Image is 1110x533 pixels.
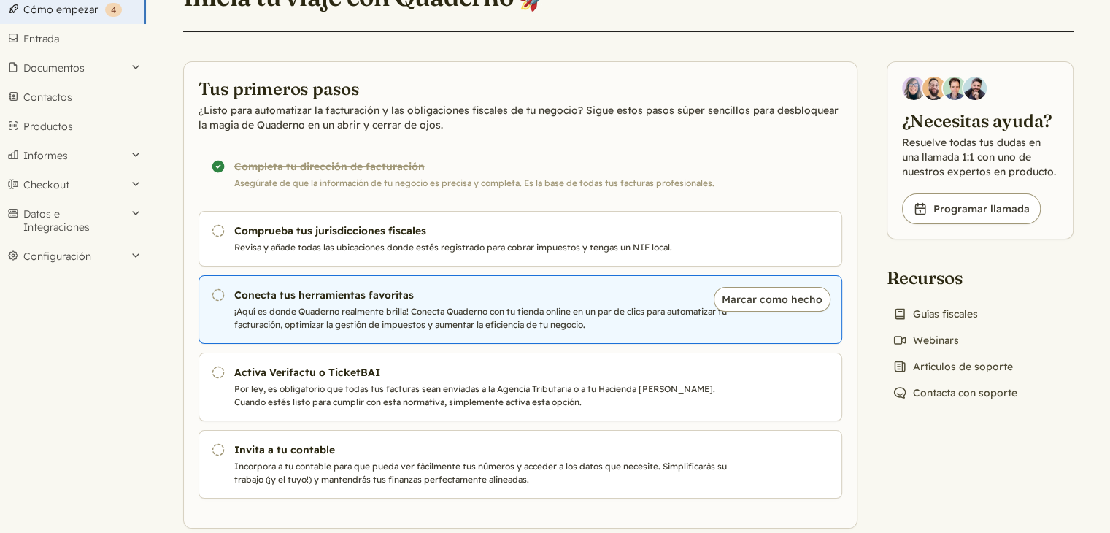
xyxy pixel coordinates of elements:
a: Conecta tus herramientas favoritas ¡Aquí es donde Quaderno realmente brilla! Conecta Quaderno con... [199,275,842,344]
p: ¿Listo para automatizar la facturación y las obligaciones fiscales de tu negocio? Sigue estos pas... [199,103,842,132]
button: Marcar como hecho [714,287,830,312]
h3: Conecta tus herramientas favoritas [234,288,732,302]
a: Activa Verifactu o TicketBAI Por ley, es obligatorio que todas tus facturas sean enviadas a la Ag... [199,353,842,421]
a: Comprueba tus jurisdicciones fiscales Revisa y añade todas las ubicaciones donde estés registrado... [199,211,842,266]
p: Resuelve todas tus dudas en una llamada 1:1 con uno de nuestros expertos en producto. [902,135,1058,179]
a: Guías fiscales [887,304,984,324]
img: Diana Carrasco, Account Executive at Quaderno [902,77,925,100]
img: Jairo Fumero, Account Executive at Quaderno [922,77,946,100]
span: 4 [111,4,116,15]
p: Incorpora a tu contable para que pueda ver fácilmente tus números y acceder a los datos que neces... [234,460,732,486]
p: Por ley, es obligatorio que todas tus facturas sean enviadas a la Agencia Tributaria o a tu Hacie... [234,383,732,409]
img: Javier Rubio, DevRel at Quaderno [963,77,987,100]
h3: Comprueba tus jurisdicciones fiscales [234,223,732,238]
h2: Recursos [887,266,1023,289]
a: Artículos de soporte [887,356,1019,377]
p: ¡Aquí es donde Quaderno realmente brilla! Conecta Quaderno con tu tienda online en un par de clic... [234,305,732,331]
h2: ¿Necesitas ayuda? [902,109,1058,132]
p: Revisa y añade todas las ubicaciones donde estés registrado para cobrar impuestos y tengas un NIF... [234,241,732,254]
a: Invita a tu contable Incorpora a tu contable para que pueda ver fácilmente tus números y acceder ... [199,430,842,499]
h3: Activa Verifactu o TicketBAI [234,365,732,380]
h2: Tus primeros pasos [199,77,842,100]
a: Contacta con soporte [887,383,1023,403]
h3: Invita a tu contable [234,442,732,457]
a: Programar llamada [902,193,1041,224]
a: Webinars [887,330,965,350]
img: Ivo Oltmans, Business Developer at Quaderno [943,77,966,100]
